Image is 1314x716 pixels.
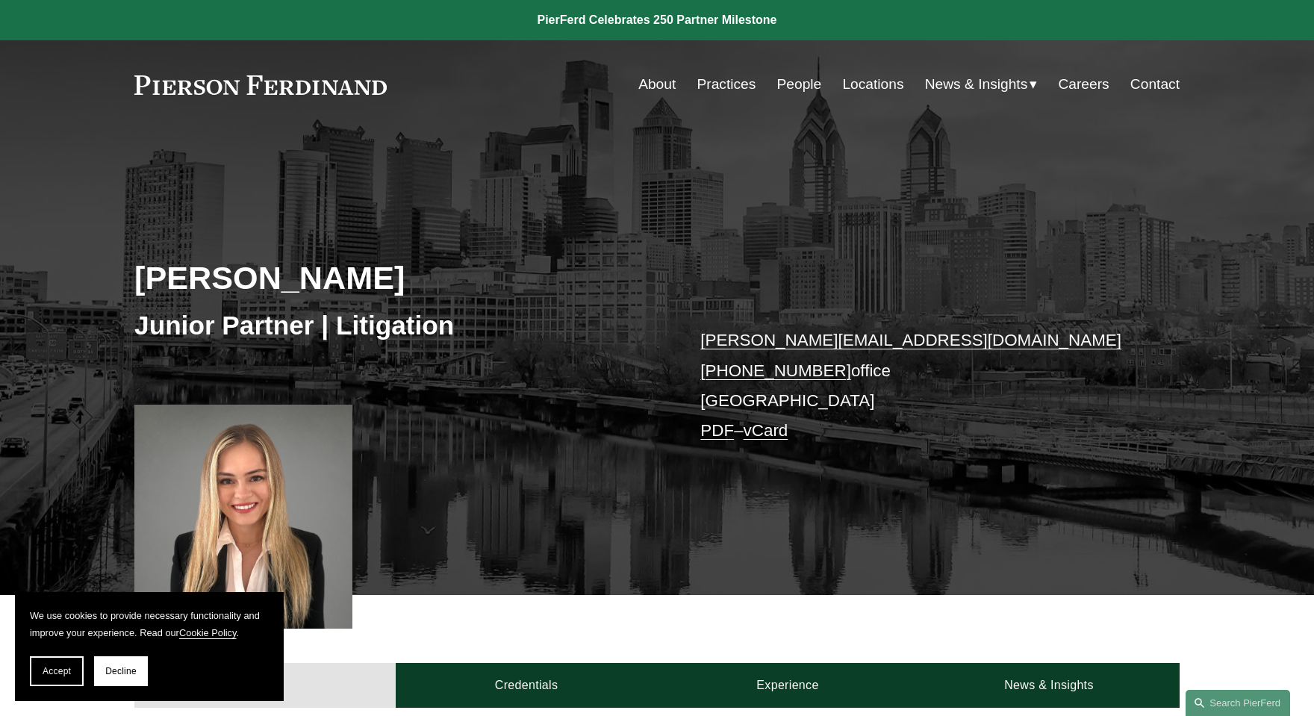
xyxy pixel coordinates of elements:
[1186,690,1290,716] a: Search this site
[697,70,756,99] a: Practices
[15,592,284,701] section: Cookie banner
[179,627,237,638] a: Cookie Policy
[700,331,1121,349] a: [PERSON_NAME][EMAIL_ADDRESS][DOMAIN_NAME]
[925,70,1038,99] a: folder dropdown
[30,607,269,641] p: We use cookies to provide necessary functionality and improve your experience. Read our .
[700,326,1136,446] p: office [GEOGRAPHIC_DATA] –
[134,258,657,297] h2: [PERSON_NAME]
[30,656,84,686] button: Accept
[638,70,676,99] a: About
[396,663,657,708] a: Credentials
[842,70,903,99] a: Locations
[700,361,851,380] a: [PHONE_NUMBER]
[918,663,1180,708] a: News & Insights
[1130,70,1180,99] a: Contact
[134,309,657,342] h3: Junior Partner | Litigation
[925,72,1028,98] span: News & Insights
[105,666,137,676] span: Decline
[43,666,71,676] span: Accept
[94,656,148,686] button: Decline
[700,421,734,440] a: PDF
[744,421,788,440] a: vCard
[1058,70,1109,99] a: Careers
[777,70,822,99] a: People
[657,663,918,708] a: Experience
